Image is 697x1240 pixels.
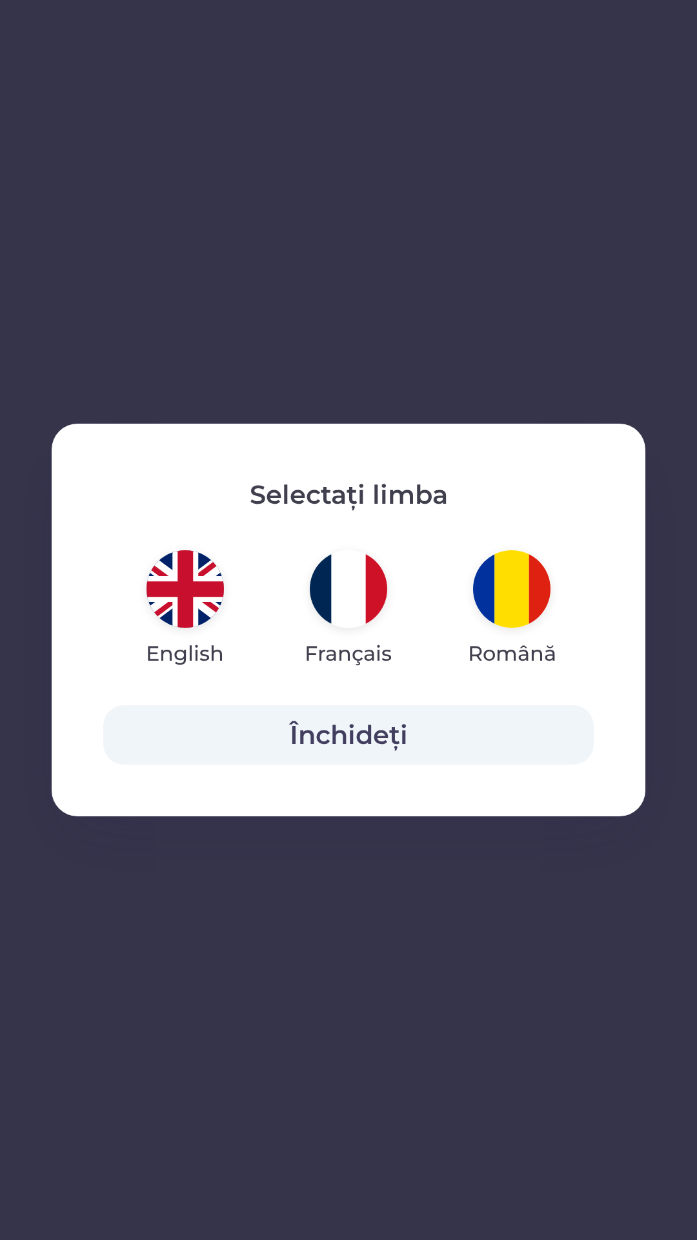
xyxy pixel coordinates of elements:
button: Română [437,540,587,679]
p: Selectați limba [103,475,594,514]
p: Română [468,638,556,669]
img: ro flag [473,550,551,628]
button: English [115,540,255,679]
button: Închideți [103,705,594,765]
p: Français [305,638,392,669]
img: en flag [146,550,224,628]
button: Français [274,540,423,679]
p: English [146,638,224,669]
img: fr flag [310,550,387,628]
